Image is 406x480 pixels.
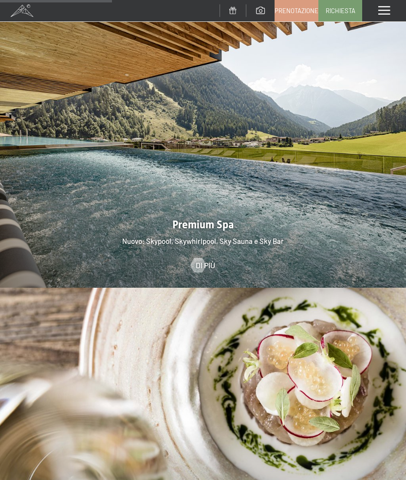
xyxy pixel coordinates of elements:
span: Richiesta [326,6,355,15]
span: Prenotazione [275,6,318,15]
a: Richiesta [319,0,362,21]
a: Prenotazione [275,0,318,21]
a: Di più [191,260,215,271]
span: Di più [196,260,215,271]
